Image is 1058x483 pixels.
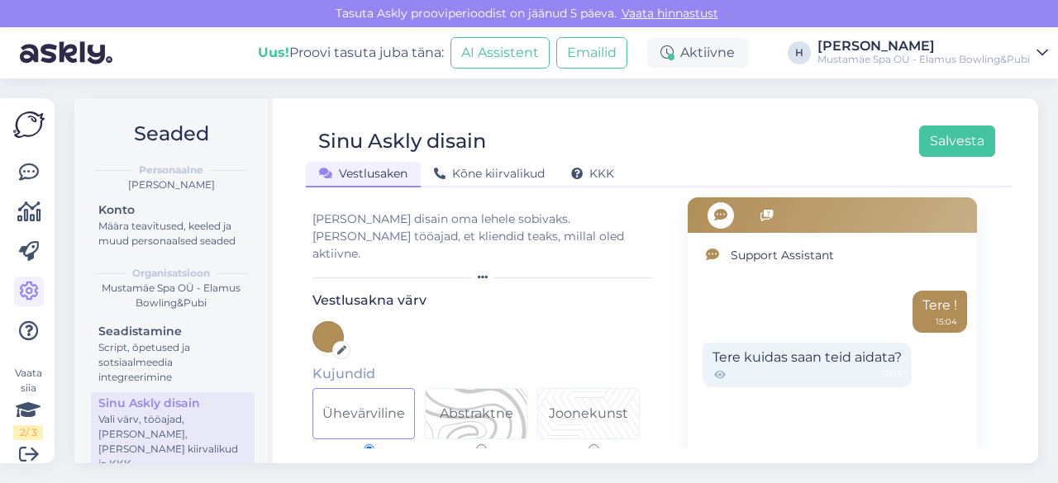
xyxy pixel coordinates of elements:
a: KontoMäära teavitused, keeled ja muud personaalsed seaded [91,199,255,251]
input: Ühevärviline [364,444,374,455]
div: 15:04 [936,315,957,328]
input: Pattern 1Abstraktne [476,444,487,455]
a: Vaata hinnastust [617,6,723,21]
div: Mustamäe Spa OÜ - Elamus Bowling&Pubi [817,53,1030,66]
input: Pattern 2Joonekunst [589,444,599,455]
b: Uus! [258,45,289,60]
button: AI Assistent [450,37,550,69]
div: [PERSON_NAME] disain oma lehele sobivaks. [PERSON_NAME] tööajad, et kliendid teaks, millal oled a... [312,211,659,263]
span: 15:05 [881,367,902,382]
span: Support Assistant [731,247,834,264]
div: Vaata siia [13,366,43,440]
h3: Vestlusakna värv [312,292,659,308]
button: Salvesta [919,125,995,157]
div: Tere kuidas saan teid aidata? [703,343,912,387]
div: Sinu Askly disain [318,125,486,157]
a: Sinu Askly disainVali värv, tööajad, [PERSON_NAME], [PERSON_NAME] kiirvalikud ja KKK [91,392,255,474]
div: Mustamäe Spa OÜ - Elamus Bowling&Pubi [88,281,255,310]
div: Määra teavitused, keeled ja muud personaalsed seaded [98,219,247,249]
b: Organisatsioon [132,266,210,281]
div: [PERSON_NAME] [88,178,255,192]
img: Askly Logo [13,111,45,138]
h5: Kujundid [312,366,659,381]
div: Joonekunst [549,404,628,424]
div: Aktiivne [647,38,748,68]
h2: Seaded [88,118,255,149]
span: Kõne kiirvalikud [434,166,545,181]
span: KKK [571,166,614,181]
div: Vali värv, tööajad, [PERSON_NAME], [PERSON_NAME] kiirvalikud ja KKK [98,412,247,471]
div: [PERSON_NAME] [817,40,1030,53]
button: Emailid [556,37,627,69]
a: [PERSON_NAME]Mustamäe Spa OÜ - Elamus Bowling&Pubi [817,40,1048,66]
div: Ühevärviline [322,404,405,424]
div: Sinu Askly disain [98,395,247,412]
div: Tere ! [913,291,967,333]
div: Proovi tasuta juba täna: [258,43,444,63]
span: Vestlusaken [319,166,407,181]
a: SeadistamineScript, õpetused ja sotsiaalmeedia integreerimine [91,320,255,387]
div: H [788,41,811,64]
div: Abstraktne [440,404,513,424]
div: 2 / 3 [13,425,43,440]
div: Konto [98,201,247,219]
div: Seadistamine [98,323,247,340]
b: Personaalne [139,163,203,178]
div: Script, õpetused ja sotsiaalmeedia integreerimine [98,340,247,385]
